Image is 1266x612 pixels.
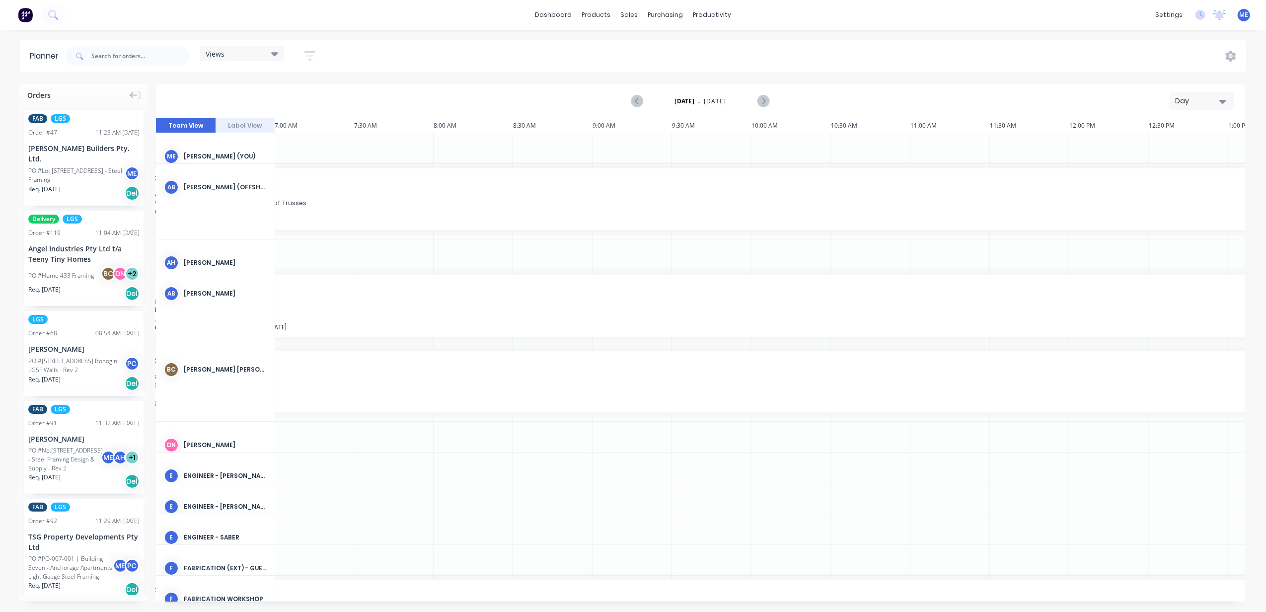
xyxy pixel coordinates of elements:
div: productivity [688,7,736,22]
div: F [164,592,179,607]
div: BC [101,266,116,281]
div: 12:30 PM [1149,118,1228,133]
div: Del [125,186,140,201]
input: Search for orders... [91,46,190,66]
div: PO #[STREET_ADDRESS] Bonogin - LGSF Walls - Rev 2 [28,357,128,375]
div: 9:30 AM [672,118,751,133]
span: [DATE] [704,97,726,106]
div: E [164,499,179,514]
div: [PERSON_NAME] (OFFSHORE) [184,183,267,192]
div: [PERSON_NAME] [184,289,267,298]
span: Req. [DATE] [28,375,61,384]
span: LGS [63,215,82,224]
div: Day [1175,96,1221,106]
span: Req. [DATE] [28,581,61,590]
button: Next page [757,95,769,107]
div: 10:00 AM [751,118,831,133]
div: Order # 68 [28,329,57,338]
div: 11:00 AM [910,118,990,133]
span: Req. [DATE] [28,285,61,294]
span: LGS [51,114,70,123]
span: LGS [51,503,70,512]
div: DN [113,266,128,281]
div: 11:23 AM [DATE] [95,128,140,137]
div: ENGINEER - [PERSON_NAME] [184,471,267,480]
div: ME [113,558,128,573]
div: F [164,561,179,576]
div: ME [164,149,179,164]
div: AB [164,180,179,195]
div: 9:00 AM [593,118,672,133]
div: [PERSON_NAME] [28,434,140,444]
div: ENGINEER - [PERSON_NAME] [184,502,267,511]
div: Order # 91 [28,419,57,428]
span: FAB [28,503,47,512]
div: Order # 47 [28,128,57,137]
div: 12:00 PM [1069,118,1149,133]
div: Del [125,474,140,489]
span: Orders [27,90,51,100]
div: 8:30 AM [513,118,593,133]
div: Planner [30,50,64,62]
div: Angel Industries Pty Ltd t/a Teeny Tiny Homes [28,243,140,264]
span: LGS [51,405,70,414]
div: AB [164,286,179,301]
div: 11:32 AM [DATE] [95,419,140,428]
button: Day [1170,92,1234,110]
span: Delivery [28,215,59,224]
div: BC [164,362,179,377]
div: PO #PO-007-001 | Building Seven - Anchorage Apartments - Light Gauge Steel Framing [28,554,116,581]
span: - [698,95,700,107]
div: Del [125,376,140,391]
div: [PERSON_NAME] [28,344,140,354]
strong: [DATE] [675,97,695,106]
span: Views [206,49,224,59]
div: PO #No.[STREET_ADDRESS] - Steel Framing Design & Supply - Rev 2 [28,446,104,473]
div: ME [101,450,116,465]
div: Del [125,286,140,301]
div: [PERSON_NAME] [184,258,267,267]
div: DN [164,438,179,453]
div: products [577,7,615,22]
span: FAB [28,114,47,123]
img: Factory [18,7,33,22]
div: FABRICATION (EXT) - GUERILLA [184,564,267,573]
span: Req. [DATE] [28,473,61,482]
span: ME [1240,10,1249,19]
div: ENGINEER - Saber [184,533,267,542]
div: E [164,468,179,483]
div: Order # 119 [28,229,61,237]
div: + 1 [125,450,140,465]
span: Req. [DATE] [28,185,61,194]
div: 11:30 AM [990,118,1069,133]
div: PC [125,356,140,371]
button: Team View [156,118,216,133]
div: 8:00 AM [434,118,513,133]
div: 7:00 AM [275,118,354,133]
div: E [164,530,179,545]
a: dashboard [530,7,577,22]
button: Previous page [632,95,643,107]
div: ME [125,166,140,181]
div: TSG Property Developments Pty Ltd [28,532,140,552]
div: Del [125,582,140,597]
div: 08:54 AM [DATE] [95,329,140,338]
div: 11:29 AM [DATE] [95,517,140,526]
span: LGS [28,315,48,324]
div: PO #Lot [STREET_ADDRESS] - Steel Framing [28,166,128,184]
div: AH [164,255,179,270]
div: sales [615,7,643,22]
button: Label View [216,118,275,133]
div: + 2 [125,266,140,281]
div: 11:04 AM [DATE] [95,229,140,237]
div: AH [113,450,128,465]
div: [PERSON_NAME] Builders Pty. Ltd. [28,143,140,164]
div: FABRICATION WORKSHOP [184,595,267,604]
div: 7:30 AM [354,118,434,133]
div: Order # 92 [28,517,57,526]
div: PC [125,558,140,573]
div: [PERSON_NAME] [184,441,267,450]
div: purchasing [643,7,688,22]
div: settings [1150,7,1188,22]
div: PO #Home 433 Framing [28,271,94,280]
